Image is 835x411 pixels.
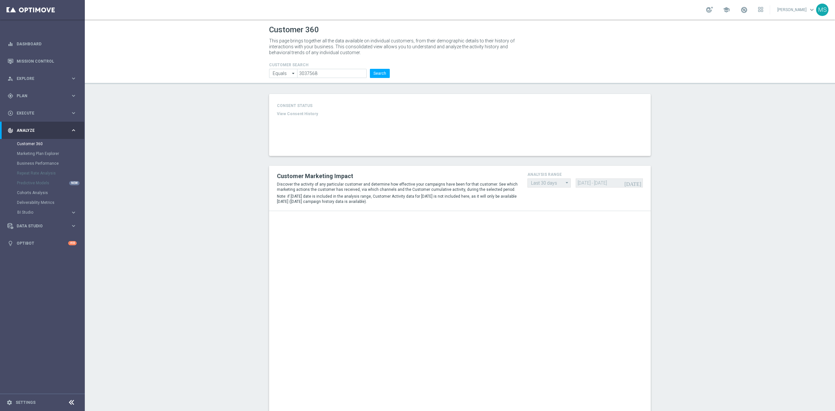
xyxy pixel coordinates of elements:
[8,235,77,252] div: Optibot
[723,6,730,13] span: school
[17,168,84,178] div: Repeat Rate Analysis
[17,235,68,252] a: Optibot
[8,41,13,47] i: equalizer
[269,63,390,67] h4: CUSTOMER SEARCH
[17,210,64,214] span: BI Studio
[69,181,80,185] div: NEW
[17,198,84,207] div: Deliverability Metrics
[7,111,77,116] button: play_circle_outline Execute keyboard_arrow_right
[17,139,84,149] div: Customer 360
[17,159,84,168] div: Business Performance
[8,110,70,116] div: Execute
[17,53,77,70] a: Mission Control
[8,93,70,99] div: Plan
[564,179,570,187] i: arrow_drop_down
[70,127,77,133] i: keyboard_arrow_right
[269,25,651,35] h1: Customer 360
[68,241,77,245] div: +10
[277,194,518,204] p: Note: if [DATE] date is included in the analysis range, Customer Activity data for [DATE] is not ...
[8,35,77,53] div: Dashboard
[8,240,13,246] i: lightbulb
[70,209,77,216] i: keyboard_arrow_right
[808,6,815,13] span: keyboard_arrow_down
[17,151,68,156] a: Marketing Plan Explorer
[8,76,70,82] div: Explore
[17,141,68,146] a: Customer 360
[8,76,13,82] i: person_search
[17,111,70,115] span: Execute
[277,111,318,117] button: View Consent History
[8,223,70,229] div: Data Studio
[8,128,70,133] div: Analyze
[17,77,70,81] span: Explore
[16,401,36,404] a: Settings
[70,93,77,99] i: keyboard_arrow_right
[7,128,77,133] button: track_changes Analyze keyboard_arrow_right
[17,161,68,166] a: Business Performance
[70,75,77,82] i: keyboard_arrow_right
[17,200,68,205] a: Deliverability Metrics
[7,76,77,81] button: person_search Explore keyboard_arrow_right
[17,129,70,132] span: Analyze
[17,224,70,228] span: Data Studio
[17,35,77,53] a: Dashboard
[17,190,68,195] a: Cohorts Analysis
[7,41,77,47] button: equalizer Dashboard
[70,223,77,229] i: keyboard_arrow_right
[7,223,77,229] button: Data Studio keyboard_arrow_right
[269,69,297,78] input: Enter CID, Email, name or phone
[277,172,518,180] h2: Customer Marketing Impact
[370,69,390,78] button: Search
[17,188,84,198] div: Cohorts Analysis
[17,210,77,215] button: BI Studio keyboard_arrow_right
[7,59,77,64] button: Mission Control
[7,400,12,405] i: settings
[269,38,520,55] p: This page brings together all the data available on individual customers, from their demographic ...
[17,207,84,217] div: BI Studio
[70,110,77,116] i: keyboard_arrow_right
[290,69,297,78] i: arrow_drop_down
[816,4,828,16] div: MS
[17,94,70,98] span: Plan
[7,241,77,246] button: lightbulb Optibot +10
[17,178,84,188] div: Predictive Models
[8,53,77,70] div: Mission Control
[8,93,13,99] i: gps_fixed
[8,128,13,133] i: track_changes
[527,172,643,177] h4: analysis range
[17,210,70,214] div: BI Studio
[17,149,84,159] div: Marketing Plan Explorer
[777,5,816,15] a: [PERSON_NAME]keyboard_arrow_down
[297,69,367,78] input: Enter CID, Email, name or phone
[7,93,77,99] button: gps_fixed Plan keyboard_arrow_right
[8,110,13,116] i: play_circle_outline
[277,103,353,108] h4: CONSENT STATUS
[277,182,518,192] p: Discover the activity of any particular customer and determine how effective your campaigns have ...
